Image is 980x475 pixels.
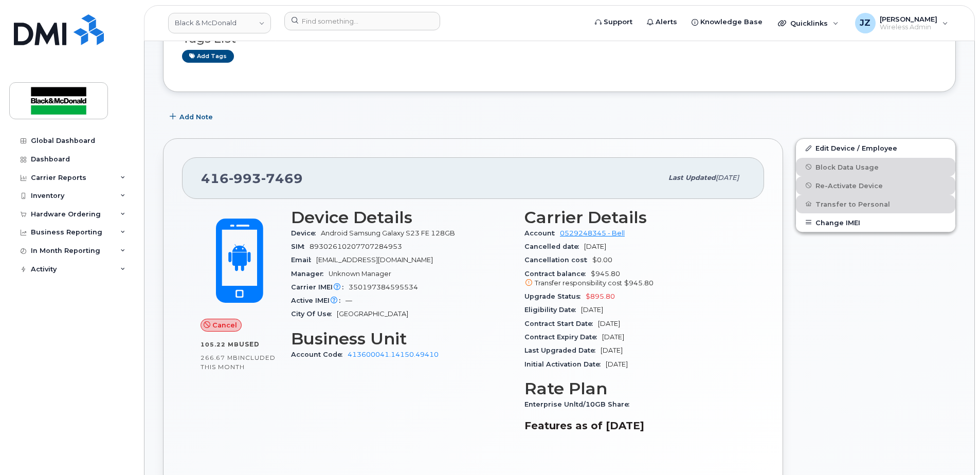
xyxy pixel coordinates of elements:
span: Manager [291,270,329,278]
span: 993 [229,171,261,186]
span: SIM [291,243,310,250]
span: Device [291,229,321,237]
span: Support [604,17,632,27]
span: [EMAIL_ADDRESS][DOMAIN_NAME] [316,256,433,264]
a: Black & McDonald [168,13,271,33]
span: Enterprise Unltd/10GB Share [524,400,634,408]
span: [DATE] [716,174,739,181]
h3: Rate Plan [524,379,746,398]
span: Initial Activation Date [524,360,606,368]
input: Find something... [284,12,440,30]
span: Upgrade Status [524,293,586,300]
a: 0529248345 - Bell [560,229,625,237]
span: 7469 [261,171,303,186]
span: Transfer responsibility cost [535,279,622,287]
h3: Device Details [291,208,512,227]
span: [PERSON_NAME] [880,15,937,23]
span: Quicklinks [790,19,828,27]
span: Eligibility Date [524,306,581,314]
span: Add Note [179,112,213,122]
div: Quicklinks [771,13,846,33]
span: [GEOGRAPHIC_DATA] [337,310,408,318]
span: included this month [201,354,276,371]
span: used [239,340,260,348]
h3: Carrier Details [524,208,746,227]
button: Change IMEI [796,213,955,232]
span: [DATE] [601,346,623,354]
span: City Of Use [291,310,337,318]
span: Email [291,256,316,264]
h3: Business Unit [291,330,512,348]
span: 89302610207707284953 [310,243,402,250]
span: Last updated [668,174,716,181]
span: $0.00 [592,256,612,264]
span: [DATE] [581,306,603,314]
span: [DATE] [606,360,628,368]
a: Edit Device / Employee [796,139,955,157]
a: Add tags [182,50,234,63]
span: Account [524,229,560,237]
span: 266.67 MB [201,354,238,361]
button: Block Data Usage [796,158,955,176]
span: Android Samsung Galaxy S23 FE 128GB [321,229,455,237]
span: 105.22 MB [201,341,239,348]
span: Re-Activate Device [815,181,883,189]
span: Active IMEI [291,297,346,304]
a: 413600041.14150.49410 [348,351,439,358]
span: $945.80 [624,279,654,287]
span: Alerts [656,17,677,27]
span: — [346,297,352,304]
a: Alerts [640,12,684,32]
span: Contract Start Date [524,320,598,327]
button: Re-Activate Device [796,176,955,195]
span: Wireless Admin [880,23,937,31]
button: Add Note [163,107,222,126]
a: Support [588,12,640,32]
span: Cancelled date [524,243,584,250]
span: $895.80 [586,293,615,300]
span: Contract balance [524,270,591,278]
span: Carrier IMEI [291,283,349,291]
span: Account Code [291,351,348,358]
h3: Features as of [DATE] [524,419,746,432]
span: JZ [860,17,870,29]
span: Knowledge Base [700,17,763,27]
button: Transfer to Personal [796,195,955,213]
div: Jack Zhou [848,13,955,33]
span: [DATE] [602,333,624,341]
span: [DATE] [584,243,606,250]
span: Cancellation cost [524,256,592,264]
span: 350197384595534 [349,283,418,291]
span: 416 [201,171,303,186]
span: Cancel [212,320,237,330]
a: Knowledge Base [684,12,770,32]
span: Last Upgraded Date [524,346,601,354]
span: Contract Expiry Date [524,333,602,341]
span: Unknown Manager [329,270,391,278]
h3: Tags List [182,32,937,45]
span: [DATE] [598,320,620,327]
span: $945.80 [524,270,746,288]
